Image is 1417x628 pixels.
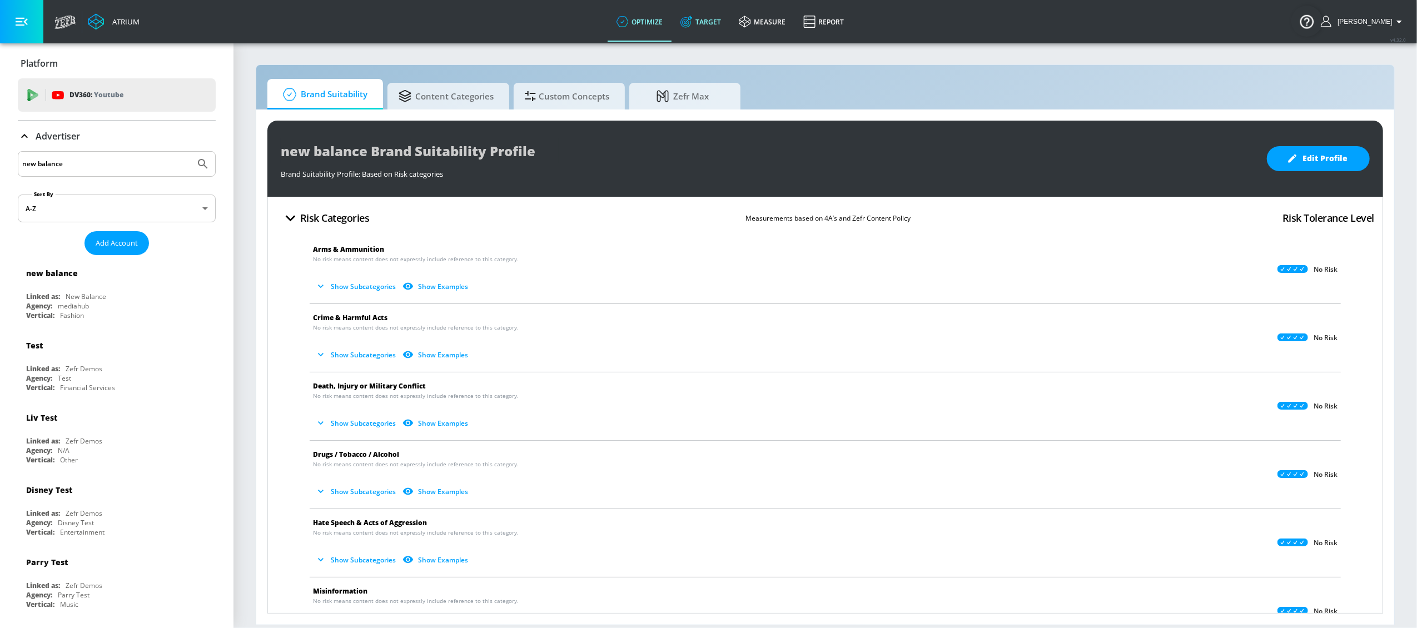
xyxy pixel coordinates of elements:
p: No Risk [1314,265,1338,274]
div: Agency: [26,518,52,527]
div: new balanceLinked as:New BalanceAgency:mediahubVertical:Fashion [18,260,216,323]
button: Show Examples [400,414,473,432]
div: Liv Test [26,412,57,423]
div: Vertical: [26,311,54,320]
button: Show Subcategories [313,277,400,296]
button: Risk Categories [276,205,374,231]
div: Music [60,600,78,609]
div: Disney TestLinked as:Zefr DemosAgency:Disney TestVertical:Entertainment [18,476,216,540]
h4: Risk Categories [300,210,370,226]
div: Test [58,373,71,383]
p: Advertiser [36,130,80,142]
div: mediahub [58,301,89,311]
div: New Balance [66,292,106,301]
a: Atrium [88,13,140,30]
div: Disney Test [26,485,72,495]
p: DV360: [69,89,123,101]
div: Entertainment [60,527,105,537]
span: v 4.32.0 [1390,37,1406,43]
div: Platform [18,48,216,79]
span: Hate Speech & Acts of Aggression [313,518,427,527]
div: Advertiser [18,121,216,152]
div: Agency: [26,590,52,600]
span: login as: lindsay.benharris@zefr.com [1333,18,1393,26]
div: Vertical: [26,455,54,465]
button: Show Subcategories [313,551,400,569]
div: Vertical: [26,600,54,609]
button: Show Subcategories [313,346,400,364]
label: Sort By [32,191,56,198]
button: Submit Search [191,152,215,176]
span: Death, Injury or Military Conflict [313,381,426,391]
p: Measurements based on 4A’s and Zefr Content Policy [745,212,911,224]
div: Zefr Demos [66,436,102,446]
span: No risk means content does not expressly include reference to this category. [313,460,519,468]
span: Content Categories [399,83,494,109]
button: Show Subcategories [313,482,400,501]
div: Brand Suitability Profile: Based on Risk categories [281,163,1256,179]
div: Other [60,455,78,465]
div: Parry TestLinked as:Zefr DemosAgency:Parry TestVertical:Music [18,549,216,612]
span: No risk means content does not expressly include reference to this category. [313,597,519,605]
a: Report [794,2,853,42]
a: Target [672,2,730,42]
div: TestLinked as:Zefr DemosAgency:TestVertical:Financial Services [18,332,216,395]
div: Agency: [26,373,52,383]
button: Show Subcategories [313,414,400,432]
p: No Risk [1314,470,1338,479]
div: Liv TestLinked as:Zefr DemosAgency:N/AVertical:Other [18,404,216,467]
p: No Risk [1314,539,1338,547]
div: Vertical: [26,527,54,537]
div: Financial Services [60,383,115,392]
div: Linked as: [26,436,60,446]
button: [PERSON_NAME] [1321,15,1406,28]
button: Open Resource Center [1291,6,1322,37]
span: Brand Suitability [279,81,367,108]
p: No Risk [1314,333,1338,342]
div: new balance [26,268,78,278]
a: optimize [608,2,672,42]
button: Add Account [84,231,149,255]
span: No risk means content does not expressly include reference to this category. [313,529,519,537]
div: Agency: [26,301,52,311]
div: Parry Test [26,557,68,567]
div: Agency: [26,446,52,455]
span: No risk means content does not expressly include reference to this category. [313,255,519,263]
button: Show Examples [400,346,473,364]
div: Fashion [60,311,84,320]
span: Arms & Ammunition [313,245,384,254]
div: Test [26,340,43,351]
div: Linked as: [26,581,60,590]
span: Add Account [96,237,138,250]
div: N/A [58,446,69,455]
p: Platform [21,57,58,69]
div: Zefr Demos [66,509,102,518]
div: Zefr Demos [66,581,102,590]
div: Vertical: [26,383,54,392]
button: Edit Profile [1267,146,1370,171]
button: Show Examples [400,277,473,296]
button: Show Examples [400,482,473,501]
p: No Risk [1314,402,1338,411]
p: Youtube [94,89,123,101]
div: A-Z [18,195,216,222]
p: No Risk [1314,607,1338,616]
span: Custom Concepts [525,83,609,109]
div: Linked as: [26,292,60,301]
button: Show Examples [400,551,473,569]
div: Disney Test [58,518,94,527]
span: No risk means content does not expressly include reference to this category. [313,392,519,400]
span: Zefr Max [640,83,725,109]
div: Zefr Demos [66,364,102,373]
span: Misinformation [313,586,367,596]
div: Atrium [108,17,140,27]
h4: Risk Tolerance Level [1282,210,1374,226]
div: Linked as: [26,364,60,373]
a: measure [730,2,794,42]
span: Crime & Harmful Acts [313,313,387,322]
input: Search by name [22,157,191,171]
